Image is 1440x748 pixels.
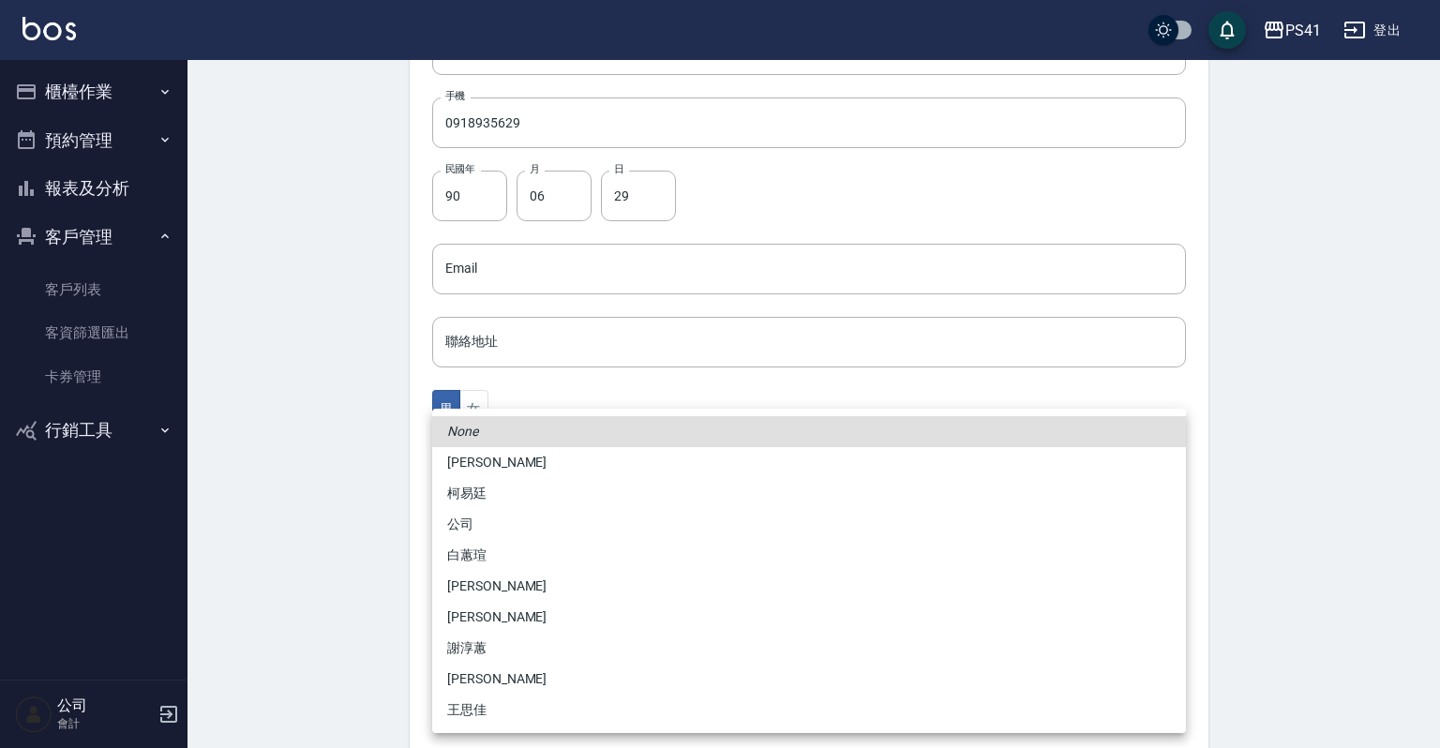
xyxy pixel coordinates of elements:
[432,695,1186,726] li: 王思佳
[447,422,478,441] em: None
[432,478,1186,509] li: 柯易廷
[432,540,1186,571] li: 白蕙瑄
[432,664,1186,695] li: [PERSON_NAME]
[432,447,1186,478] li: [PERSON_NAME]
[432,571,1186,602] li: [PERSON_NAME]
[432,602,1186,633] li: [PERSON_NAME]
[432,509,1186,540] li: 公司
[432,633,1186,664] li: 謝淳蕙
